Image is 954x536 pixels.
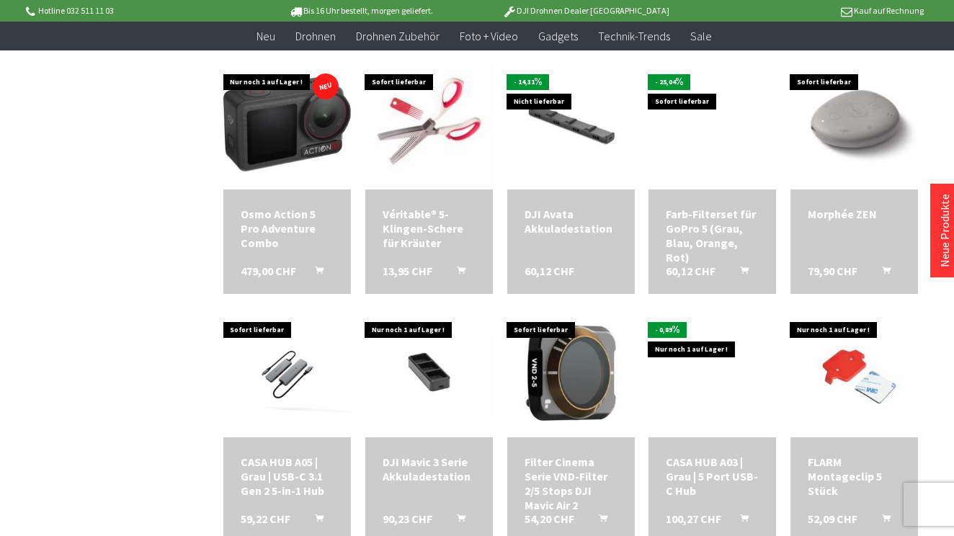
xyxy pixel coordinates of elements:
span: 90,23 CHF [383,512,432,526]
a: Filter Cinema Serie VND-Filter 2/5 Stops DJI Mavic Air 2 54,20 CHF In den Warenkorb [525,455,618,512]
img: DJI Mavic 3 Serie Akkuladestation [365,330,493,415]
img: CASA HUB A05 | Grau | USB-C 3.1 Gen 2 5-in-1 Hub [223,329,351,417]
p: Kauf auf Rechnung [698,2,923,19]
a: Sale [680,22,722,51]
span: 60,12 CHF [666,264,715,278]
p: Hotline 032 511 11 03 [23,2,248,19]
span: 13,95 CHF [383,264,432,278]
a: CASA HUB A05 | Grau | USB-C 3.1 Gen 2 5-in-1 Hub 59,22 CHF In den Warenkorb [241,455,334,498]
div: Véritable® 5-Klingen-Schere für Kräuter [383,207,476,250]
img: Farb-Filterset für GoPro 5 (Grau, Blau, Orange, Rot) [648,91,776,158]
img: Véritable® 5-Klingen-Schere für Kräuter [365,61,493,188]
div: Filter Cinema Serie VND-Filter 2/5 Stops DJI Mavic Air 2 [525,455,618,512]
a: Farb-Filterset für GoPro 5 (Grau, Blau, Orange, Rot) 60,12 CHF In den Warenkorb [666,207,759,264]
button: In den Warenkorb [440,512,474,530]
span: Technik-Trends [598,29,670,43]
img: Filter Cinema Serie VND-Filter 2/5 Stops DJI Mavic Air 2 [507,325,635,421]
img: DJI Avata Akkuladestation [507,73,635,176]
span: Sale [690,29,712,43]
button: In den Warenkorb [298,264,332,282]
div: CASA HUB A05 | Grau | USB-C 3.1 Gen 2 5-in-1 Hub [241,455,334,498]
span: Drohnen Zubehör [356,29,440,43]
span: Gadgets [538,29,578,43]
span: Neu [257,29,275,43]
img: Morphée ZEN [790,61,918,188]
button: In den Warenkorb [865,264,899,282]
div: CASA HUB A03 | Grau | 5 Port USB-C Hub [666,455,759,498]
div: Farb-Filterset für GoPro 5 (Grau, Blau, Orange, Rot) [666,207,759,264]
a: Véritable® 5-Klingen-Schere für Kräuter 13,95 CHF In den Warenkorb [383,207,476,250]
div: Morphée ZEN [808,207,901,221]
a: FLARM Montageclip 5 Stück 52,09 CHF In den Warenkorb [808,455,901,498]
a: CASA HUB A03 | Grau | 5 Port USB-C Hub 100,27 CHF In den Warenkorb [666,455,759,498]
a: Osmo Action 5 Pro Adventure Combo 479,00 CHF In den Warenkorb [241,207,334,250]
a: DJI Avata Akkuladestation 60,12 CHF [525,207,618,236]
img: CASA HUB A03 | Grau | 5 Port USB-C Hub [648,337,776,409]
a: Drohnen Zubehör [346,22,450,51]
span: 60,12 CHF [525,264,574,278]
a: Gadgets [528,22,588,51]
a: Morphée ZEN 79,90 CHF In den Warenkorb [808,207,901,221]
button: In den Warenkorb [298,512,332,530]
span: 52,09 CHF [808,512,857,526]
span: 79,90 CHF [808,264,857,278]
span: 100,27 CHF [666,512,721,526]
span: 54,20 CHF [525,512,574,526]
button: In den Warenkorb [865,512,899,530]
span: 59,22 CHF [241,512,290,526]
div: Osmo Action 5 Pro Adventure Combo [241,207,334,250]
div: FLARM Montageclip 5 Stück [808,455,901,498]
span: Drohnen [295,29,336,43]
button: In den Warenkorb [440,264,474,282]
span: 479,00 CHF [241,264,296,278]
img: Osmo Action 5 Pro Adventure Combo [223,77,351,171]
span: Foto + Video [460,29,518,43]
a: Technik-Trends [588,22,680,51]
a: DJI Mavic 3 Serie Akkuladestation 90,23 CHF In den Warenkorb [383,455,476,483]
p: DJI Drohnen Dealer [GEOGRAPHIC_DATA] [473,2,698,19]
a: Foto + Video [450,22,528,51]
div: DJI Mavic 3 Serie Akkuladestation [383,455,476,483]
a: Neue Produkte [937,194,952,267]
a: Neu [246,22,285,51]
button: In den Warenkorb [581,512,616,530]
div: DJI Avata Akkuladestation [525,207,618,236]
a: Drohnen [285,22,346,51]
button: In den Warenkorb [723,264,757,282]
img: FLARM Montageclip 5 Stück [790,325,918,421]
button: In den Warenkorb [723,512,757,530]
p: Bis 16 Uhr bestellt, morgen geliefert. [248,2,473,19]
